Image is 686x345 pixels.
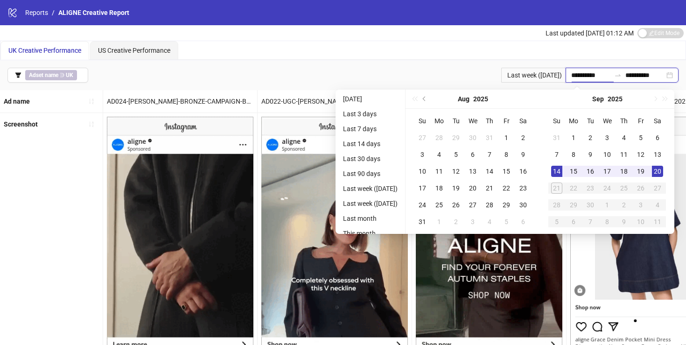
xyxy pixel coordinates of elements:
[518,199,529,211] div: 30
[434,132,445,143] div: 28
[464,146,481,163] td: 2025-08-06
[599,213,616,230] td: 2025-10-08
[417,166,428,177] div: 10
[498,180,515,197] td: 2025-08-22
[431,197,448,213] td: 2025-08-25
[29,72,58,78] b: Adset name
[602,149,613,160] div: 10
[498,146,515,163] td: 2025-08-08
[582,163,599,180] td: 2025-09-16
[450,132,462,143] div: 29
[484,166,495,177] div: 14
[498,113,515,129] th: Fr
[15,72,21,78] span: filter
[632,213,649,230] td: 2025-10-10
[501,183,512,194] div: 22
[501,199,512,211] div: 29
[498,163,515,180] td: 2025-08-15
[565,180,582,197] td: 2025-09-22
[565,197,582,213] td: 2025-09-29
[103,90,257,113] div: AD024-[PERSON_NAME]-BRONZE-CAMPAIGN-BRAND_EN_VID_CP_12092025_F_CC_SC1_USP8_
[481,163,498,180] td: 2025-08-14
[652,132,663,143] div: 6
[649,129,666,146] td: 2025-09-06
[602,216,613,227] div: 8
[339,183,401,194] li: Last week ([DATE])
[25,70,77,80] span: ∋
[481,113,498,129] th: Th
[585,199,596,211] div: 30
[484,149,495,160] div: 7
[88,98,95,105] span: sort-ascending
[501,68,566,83] div: Last week ([DATE])
[434,149,445,160] div: 4
[484,183,495,194] div: 21
[518,216,529,227] div: 6
[551,183,562,194] div: 21
[551,199,562,211] div: 28
[481,213,498,230] td: 2025-09-04
[548,113,565,129] th: Su
[515,180,532,197] td: 2025-08-23
[632,129,649,146] td: 2025-09-05
[635,199,646,211] div: 3
[652,199,663,211] div: 4
[565,113,582,129] th: Mo
[652,216,663,227] div: 11
[339,93,401,105] li: [DATE]
[515,197,532,213] td: 2025-08-30
[608,90,623,108] button: Choose a year
[339,138,401,149] li: Last 14 days
[565,146,582,163] td: 2025-09-08
[614,71,622,79] span: to
[467,166,478,177] div: 13
[417,149,428,160] div: 3
[417,199,428,211] div: 24
[602,183,613,194] div: 24
[635,166,646,177] div: 19
[467,132,478,143] div: 30
[618,149,630,160] div: 11
[616,129,632,146] td: 2025-09-04
[518,149,529,160] div: 9
[448,113,464,129] th: Tu
[652,183,663,194] div: 27
[4,98,30,105] b: Ad name
[618,166,630,177] div: 18
[448,197,464,213] td: 2025-08-26
[585,183,596,194] div: 23
[616,113,632,129] th: Th
[258,90,412,113] div: AD022-UGC-[PERSON_NAME]-REVIEW&TRY-ON_EN_VID_HP_11092025_F_NSE_SC11_USP7_
[599,180,616,197] td: 2025-09-24
[546,29,634,37] span: Last updated [DATE] 01:12 AM
[414,180,431,197] td: 2025-08-17
[618,216,630,227] div: 9
[434,166,445,177] div: 11
[652,149,663,160] div: 13
[450,183,462,194] div: 19
[467,199,478,211] div: 27
[448,129,464,146] td: 2025-07-29
[339,198,401,209] li: Last week ([DATE])
[481,180,498,197] td: 2025-08-21
[599,197,616,213] td: 2025-10-01
[582,146,599,163] td: 2025-09-09
[464,197,481,213] td: 2025-08-27
[467,183,478,194] div: 20
[484,216,495,227] div: 4
[498,213,515,230] td: 2025-09-05
[339,123,401,134] li: Last 7 days
[599,146,616,163] td: 2025-09-10
[585,132,596,143] div: 2
[417,132,428,143] div: 27
[515,163,532,180] td: 2025-08-16
[7,68,88,83] button: Adset name ∋ UK
[515,113,532,129] th: Sa
[632,113,649,129] th: Fr
[448,213,464,230] td: 2025-09-02
[414,163,431,180] td: 2025-08-10
[434,183,445,194] div: 18
[431,129,448,146] td: 2025-07-28
[616,213,632,230] td: 2025-10-09
[448,180,464,197] td: 2025-08-19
